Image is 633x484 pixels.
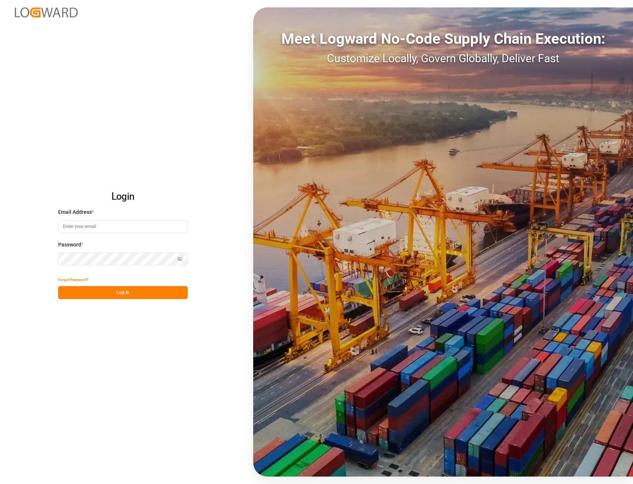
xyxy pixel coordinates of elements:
h2: Login [58,185,188,209]
div: Meet Logward No-Code Supply Chain Execution: [253,28,633,50]
button: Log In [58,286,188,299]
button: Forgot Password? [58,273,88,286]
div: Customize Locally, Govern Globally, Deliver Fast [253,50,633,67]
img: Logward_new_orange.png [15,7,78,17]
span: Email Address [58,208,92,216]
input: Enter your email [58,220,188,233]
span: Password [58,241,81,249]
